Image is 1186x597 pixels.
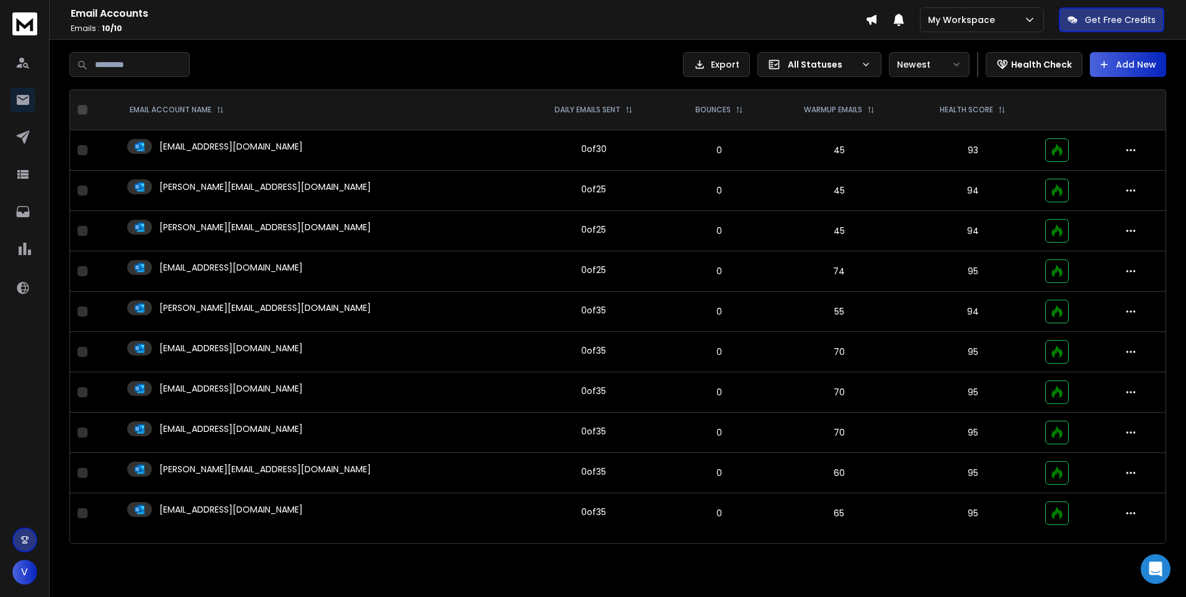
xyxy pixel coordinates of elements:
p: Health Check [1011,58,1072,71]
div: 0 of 35 [581,344,606,357]
td: 95 [908,332,1038,372]
p: Emails : [71,24,865,34]
td: 45 [770,130,907,171]
p: [EMAIL_ADDRESS][DOMAIN_NAME] [159,423,303,435]
p: DAILY EMAILS SENT [555,105,620,115]
div: 0 of 25 [581,183,606,195]
td: 94 [908,211,1038,251]
td: 94 [908,292,1038,332]
button: Export [683,52,750,77]
span: 10 / 10 [102,23,122,34]
p: My Workspace [928,14,1000,26]
p: 0 [675,184,763,197]
p: 0 [675,265,763,277]
p: [EMAIL_ADDRESS][DOMAIN_NAME] [159,503,303,516]
td: 45 [770,211,907,251]
p: Get Free Credits [1085,14,1156,26]
div: 0 of 25 [581,264,606,276]
td: 95 [908,413,1038,453]
td: 45 [770,171,907,211]
td: 95 [908,453,1038,493]
p: 0 [675,346,763,358]
p: WARMUP EMAILS [804,105,862,115]
img: logo [12,12,37,35]
p: HEALTH SCORE [940,105,993,115]
p: All Statuses [788,58,856,71]
td: 74 [770,251,907,292]
div: 0 of 35 [581,385,606,397]
h1: Email Accounts [71,6,865,21]
div: 0 of 30 [581,143,607,155]
p: [EMAIL_ADDRESS][DOMAIN_NAME] [159,342,303,354]
td: 70 [770,332,907,372]
td: 93 [908,130,1038,171]
p: 0 [675,144,763,156]
p: 0 [675,507,763,519]
div: 0 of 35 [581,465,606,478]
p: [EMAIL_ADDRESS][DOMAIN_NAME] [159,140,303,153]
p: 0 [675,426,763,439]
div: EMAIL ACCOUNT NAME [130,105,224,115]
td: 70 [770,413,907,453]
div: 0 of 35 [581,425,606,438]
div: Open Intercom Messenger [1141,554,1170,584]
button: Health Check [986,52,1082,77]
td: 60 [770,453,907,493]
p: [PERSON_NAME][EMAIL_ADDRESS][DOMAIN_NAME] [159,463,371,475]
p: [EMAIL_ADDRESS][DOMAIN_NAME] [159,382,303,395]
p: 0 [675,467,763,479]
td: 95 [908,251,1038,292]
p: BOUNCES [695,105,731,115]
button: V [12,560,37,585]
button: Get Free Credits [1059,7,1164,32]
div: 0 of 35 [581,506,606,518]
p: [PERSON_NAME][EMAIL_ADDRESS][DOMAIN_NAME] [159,221,371,233]
p: 0 [675,225,763,237]
button: Newest [889,52,970,77]
td: 70 [770,372,907,413]
p: [PERSON_NAME][EMAIL_ADDRESS][DOMAIN_NAME] [159,302,371,314]
button: Add New [1090,52,1166,77]
p: [EMAIL_ADDRESS][DOMAIN_NAME] [159,261,303,274]
td: 94 [908,171,1038,211]
td: 55 [770,292,907,332]
td: 65 [770,493,907,534]
td: 95 [908,493,1038,534]
td: 95 [908,372,1038,413]
p: 0 [675,305,763,318]
p: [PERSON_NAME][EMAIL_ADDRESS][DOMAIN_NAME] [159,181,371,193]
p: 0 [675,386,763,398]
div: 0 of 25 [581,223,606,236]
div: 0 of 35 [581,304,606,316]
